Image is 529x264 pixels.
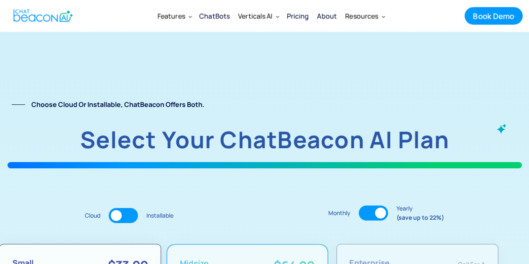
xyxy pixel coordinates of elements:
[396,213,444,221] strong: (save up to 22%)
[496,123,508,135] img: ChatBeacon AI
[146,211,174,220] div: Installable
[195,5,234,27] a: ChatBots
[473,10,514,21] div: Book Demo
[8,129,522,151] h1: Select your ChatBeacon AI plan
[341,6,388,26] div: Resources
[345,10,378,22] div: Resources
[328,208,350,218] div: Monthly
[85,211,100,220] div: Cloud
[283,6,313,26] a: Pricing
[158,10,185,22] div: Features
[189,15,192,18] img: Dropdown
[396,204,444,222] div: Yearly
[465,7,523,25] a: Book Demo
[317,10,337,22] div: About
[153,6,195,26] div: Features
[199,10,230,22] div: ChatBots
[313,5,341,27] a: About
[6,5,78,26] a: home
[31,100,204,109] strong: Choose Cloud or Installable, ChatBeacon offers both.
[287,10,309,22] div: Pricing
[238,10,273,22] div: Verticals AI
[382,15,385,18] img: Dropdown
[276,15,279,18] img: Dropdown
[234,6,283,26] div: Verticals AI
